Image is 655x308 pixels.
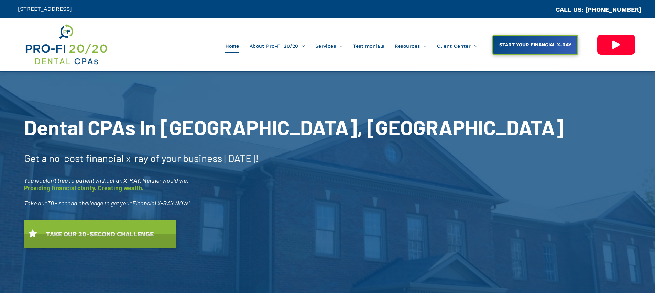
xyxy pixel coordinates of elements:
a: Resources [390,39,432,53]
a: START YOUR FINANCIAL X-RAY [492,35,578,55]
span: Get a [24,152,47,164]
span: CA::CALLC [526,7,556,13]
a: TAKE OUR 30-SECOND CHALLENGE [24,220,176,248]
img: Get Dental CPA Consulting, Bookkeeping, & Bank Loans [24,23,108,66]
a: Testimonials [348,39,390,53]
a: CALL US: [PHONE_NUMBER] [556,6,641,13]
span: no-cost financial x-ray [49,152,148,164]
span: of your business [DATE]! [150,152,259,164]
span: Providing financial clarity. Creating wealth. [24,184,144,192]
span: TAKE OUR 30-SECOND CHALLENGE [44,227,156,241]
a: Services [310,39,348,53]
span: START YOUR FINANCIAL X-RAY [497,38,574,51]
span: Take our 30 - second challenge to get your Financial X-RAY NOW! [24,199,190,207]
a: About Pro-Fi 20/20 [244,39,310,53]
a: Home [220,39,244,53]
span: [STREET_ADDRESS] [18,5,72,12]
span: Dental CPAs In [GEOGRAPHIC_DATA], [GEOGRAPHIC_DATA] [24,115,564,139]
a: Client Center [432,39,483,53]
span: You wouldn’t treat a patient without an X-RAY. Neither would we. [24,176,188,184]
